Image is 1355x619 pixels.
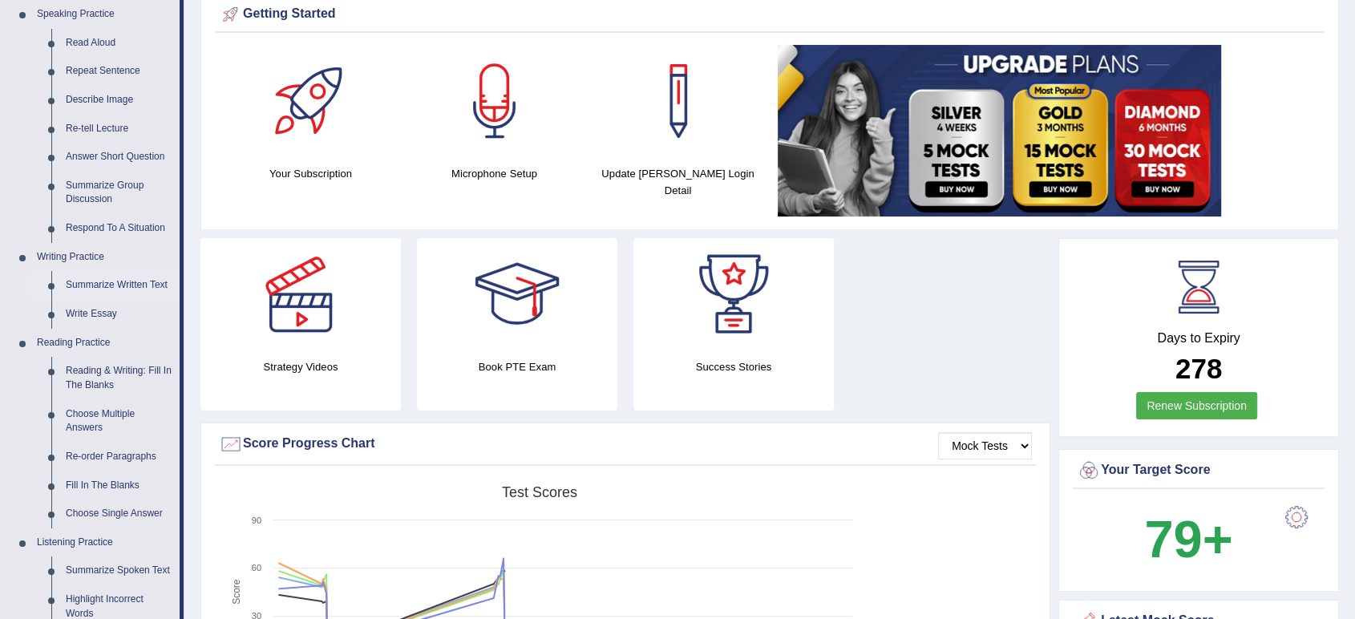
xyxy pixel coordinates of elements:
[59,357,180,399] a: Reading & Writing: Fill In The Blanks
[59,143,180,172] a: Answer Short Question
[59,443,180,471] a: Re-order Paragraphs
[1144,510,1232,568] b: 79+
[59,300,180,329] a: Write Essay
[231,579,242,605] tspan: Score
[59,115,180,144] a: Re-tell Lecture
[411,165,578,182] h4: Microphone Setup
[778,45,1221,216] img: small5.jpg
[59,86,180,115] a: Describe Image
[417,358,617,375] h4: Book PTE Exam
[219,2,1321,26] div: Getting Started
[59,29,180,58] a: Read Aloud
[502,484,577,500] tspan: Test scores
[30,528,180,557] a: Listening Practice
[594,165,762,199] h4: Update [PERSON_NAME] Login Detail
[633,358,834,375] h4: Success Stories
[200,358,401,375] h4: Strategy Videos
[59,500,180,528] a: Choose Single Answer
[59,556,180,585] a: Summarize Spoken Text
[30,329,180,358] a: Reading Practice
[252,563,261,572] text: 60
[219,432,1032,456] div: Score Progress Chart
[59,471,180,500] a: Fill In The Blanks
[59,57,180,86] a: Repeat Sentence
[227,165,394,182] h4: Your Subscription
[59,214,180,243] a: Respond To A Situation
[252,516,261,525] text: 90
[59,271,180,300] a: Summarize Written Text
[1077,459,1321,483] div: Your Target Score
[59,172,180,214] a: Summarize Group Discussion
[59,400,180,443] a: Choose Multiple Answers
[30,243,180,272] a: Writing Practice
[1077,331,1321,346] h4: Days to Expiry
[1175,353,1222,384] b: 278
[1136,392,1257,419] a: Renew Subscription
